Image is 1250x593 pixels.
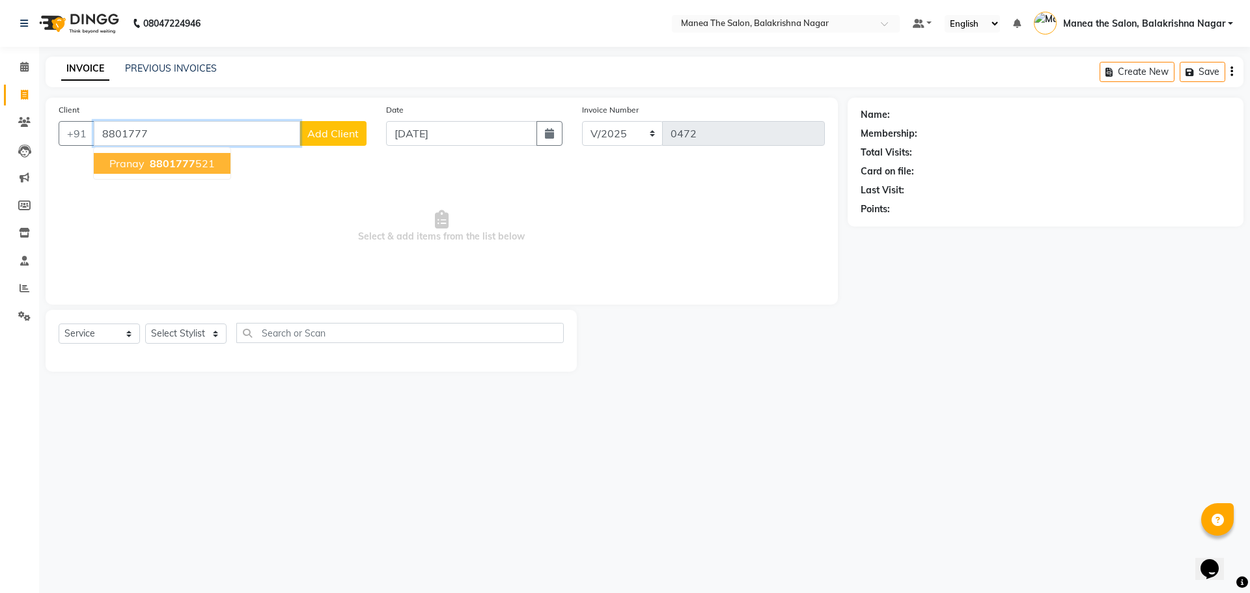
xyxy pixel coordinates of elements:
button: Create New [1100,62,1174,82]
span: Manea the Salon, Balakrishna Nagar [1063,17,1225,31]
a: PREVIOUS INVOICES [125,62,217,74]
button: Save [1180,62,1225,82]
div: Membership: [861,127,917,141]
img: logo [33,5,122,42]
div: Name: [861,108,890,122]
input: Search by Name/Mobile/Email/Code [94,121,300,146]
img: Manea the Salon, Balakrishna Nagar [1034,12,1057,34]
ngb-highlight: 521 [147,157,215,170]
label: Date [386,104,404,116]
div: Total Visits: [861,146,912,159]
iframe: chat widget [1195,541,1237,580]
div: Last Visit: [861,184,904,197]
a: INVOICE [61,57,109,81]
input: Search or Scan [236,323,564,343]
label: Client [59,104,79,116]
div: Card on file: [861,165,914,178]
button: Add Client [299,121,367,146]
button: +91 [59,121,95,146]
span: 8801777 [150,157,195,170]
span: Add Client [307,127,359,140]
label: Invoice Number [582,104,639,116]
span: Pranay [109,157,145,170]
div: Points: [861,202,890,216]
b: 08047224946 [143,5,201,42]
span: Select & add items from the list below [59,161,825,292]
